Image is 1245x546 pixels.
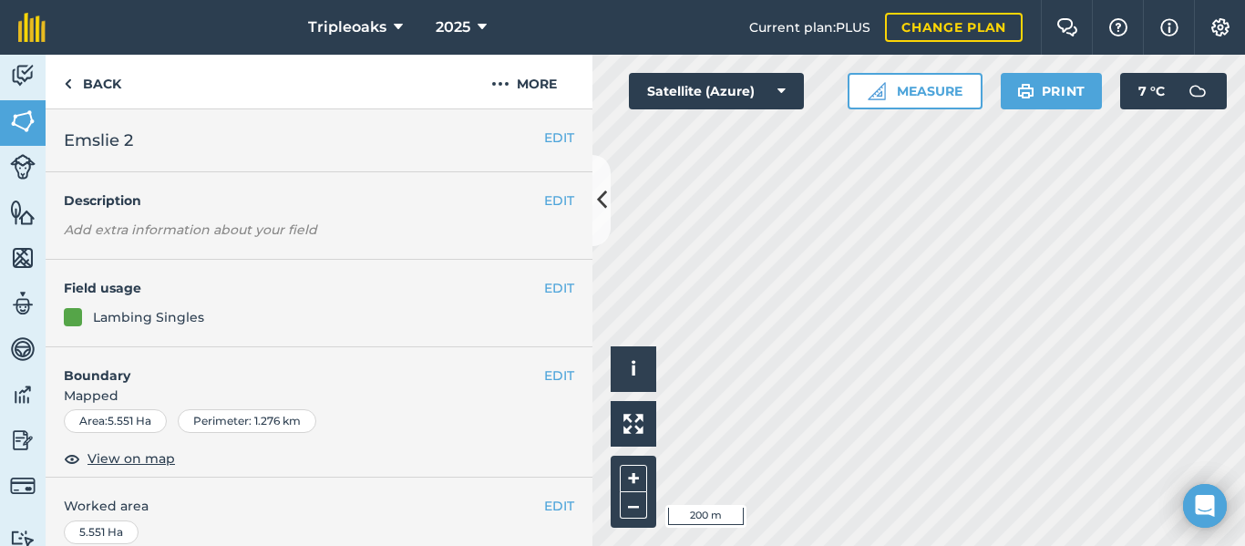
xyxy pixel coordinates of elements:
[1056,18,1078,36] img: Two speech bubbles overlapping with the left bubble in the forefront
[1183,484,1227,528] div: Open Intercom Messenger
[10,154,36,180] img: svg+xml;base64,PD94bWwgdmVyc2lvbj0iMS4wIiBlbmNvZGluZz0idXRmLTgiPz4KPCEtLSBHZW5lcmF0b3I6IEFkb2JlIE...
[544,278,574,298] button: EDIT
[64,221,317,238] em: Add extra information about your field
[64,409,167,433] div: Area : 5.551 Ha
[885,13,1023,42] a: Change plan
[64,448,80,469] img: svg+xml;base64,PHN2ZyB4bWxucz0iaHR0cDovL3d3dy53My5vcmcvMjAwMC9zdmciIHdpZHRoPSIxOCIgaGVpZ2h0PSIyNC...
[848,73,983,109] button: Measure
[64,520,139,544] div: 5.551 Ha
[64,278,544,298] h4: Field usage
[491,73,509,95] img: svg+xml;base64,PHN2ZyB4bWxucz0iaHR0cDovL3d3dy53My5vcmcvMjAwMC9zdmciIHdpZHRoPSIyMCIgaGVpZ2h0PSIyNC...
[64,448,175,469] button: View on map
[64,128,133,153] span: Emslie 2
[1138,73,1165,109] span: 7 ° C
[1209,18,1231,36] img: A cog icon
[544,128,574,148] button: EDIT
[10,108,36,135] img: svg+xml;base64,PHN2ZyB4bWxucz0iaHR0cDovL3d3dy53My5vcmcvMjAwMC9zdmciIHdpZHRoPSI1NiIgaGVpZ2h0PSI2MC...
[308,16,386,38] span: Tripleoaks
[623,414,643,434] img: Four arrows, one pointing top left, one top right, one bottom right and the last bottom left
[10,244,36,272] img: svg+xml;base64,PHN2ZyB4bWxucz0iaHR0cDovL3d3dy53My5vcmcvMjAwMC9zdmciIHdpZHRoPSI1NiIgaGVpZ2h0PSI2MC...
[64,496,574,516] span: Worked area
[46,55,139,108] a: Back
[544,191,574,211] button: EDIT
[18,13,46,42] img: fieldmargin Logo
[10,427,36,454] img: svg+xml;base64,PD94bWwgdmVyc2lvbj0iMS4wIiBlbmNvZGluZz0idXRmLTgiPz4KPCEtLSBHZW5lcmF0b3I6IEFkb2JlIE...
[1107,18,1129,36] img: A question mark icon
[10,290,36,317] img: svg+xml;base64,PD94bWwgdmVyc2lvbj0iMS4wIiBlbmNvZGluZz0idXRmLTgiPz4KPCEtLSBHZW5lcmF0b3I6IEFkb2JlIE...
[1120,73,1227,109] button: 7 °C
[436,16,470,38] span: 2025
[1017,80,1034,102] img: svg+xml;base64,PHN2ZyB4bWxucz0iaHR0cDovL3d3dy53My5vcmcvMjAwMC9zdmciIHdpZHRoPSIxOSIgaGVpZ2h0PSIyNC...
[178,409,316,433] div: Perimeter : 1.276 km
[10,199,36,226] img: svg+xml;base64,PHN2ZyB4bWxucz0iaHR0cDovL3d3dy53My5vcmcvMjAwMC9zdmciIHdpZHRoPSI1NiIgaGVpZ2h0PSI2MC...
[620,465,647,492] button: +
[64,73,72,95] img: svg+xml;base64,PHN2ZyB4bWxucz0iaHR0cDovL3d3dy53My5vcmcvMjAwMC9zdmciIHdpZHRoPSI5IiBoZWlnaHQ9IjI0Ii...
[93,307,204,327] div: Lambing Singles
[629,73,804,109] button: Satellite (Azure)
[87,448,175,469] span: View on map
[46,386,592,406] span: Mapped
[10,381,36,408] img: svg+xml;base64,PD94bWwgdmVyc2lvbj0iMS4wIiBlbmNvZGluZz0idXRmLTgiPz4KPCEtLSBHZW5lcmF0b3I6IEFkb2JlIE...
[544,496,574,516] button: EDIT
[10,473,36,499] img: svg+xml;base64,PD94bWwgdmVyc2lvbj0iMS4wIiBlbmNvZGluZz0idXRmLTgiPz4KPCEtLSBHZW5lcmF0b3I6IEFkb2JlIE...
[868,82,886,100] img: Ruler icon
[620,492,647,519] button: –
[631,357,636,380] span: i
[456,55,592,108] button: More
[1160,16,1178,38] img: svg+xml;base64,PHN2ZyB4bWxucz0iaHR0cDovL3d3dy53My5vcmcvMjAwMC9zdmciIHdpZHRoPSIxNyIgaGVpZ2h0PSIxNy...
[46,347,544,386] h4: Boundary
[1001,73,1103,109] button: Print
[544,366,574,386] button: EDIT
[10,335,36,363] img: svg+xml;base64,PD94bWwgdmVyc2lvbj0iMS4wIiBlbmNvZGluZz0idXRmLTgiPz4KPCEtLSBHZW5lcmF0b3I6IEFkb2JlIE...
[1179,73,1216,109] img: svg+xml;base64,PD94bWwgdmVyc2lvbj0iMS4wIiBlbmNvZGluZz0idXRmLTgiPz4KPCEtLSBHZW5lcmF0b3I6IEFkb2JlIE...
[749,17,870,37] span: Current plan : PLUS
[64,191,574,211] h4: Description
[10,62,36,89] img: svg+xml;base64,PD94bWwgdmVyc2lvbj0iMS4wIiBlbmNvZGluZz0idXRmLTgiPz4KPCEtLSBHZW5lcmF0b3I6IEFkb2JlIE...
[611,346,656,392] button: i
